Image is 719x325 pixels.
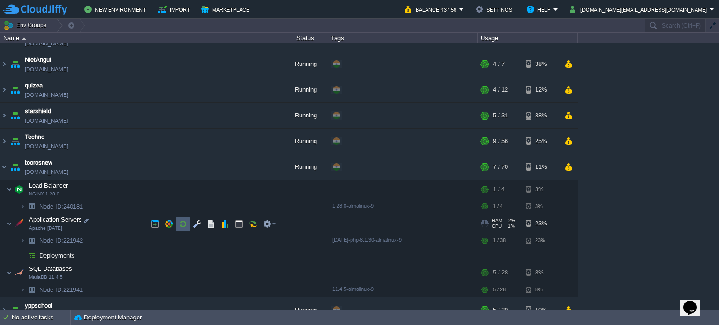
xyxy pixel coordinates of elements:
[526,181,556,200] div: 3%
[493,284,506,298] div: 5 / 28
[0,79,8,104] img: AMDAwAAAACH5BAEAAAAALAAAAAABAAEAAAICRAEAOw==
[25,201,38,215] img: AMDAwAAAACH5BAEAAAAALAAAAAABAAEAAAICRAEAOw==
[526,201,556,215] div: 3%
[25,82,43,92] a: quizea
[29,193,59,198] span: NGINX 1.28.0
[492,219,502,225] span: RAM
[3,19,50,32] button: Env Groups
[570,4,710,15] button: [DOMAIN_NAME][EMAIL_ADDRESS][DOMAIN_NAME]
[20,250,25,264] img: AMDAwAAAACH5BAEAAAAALAAAAAABAAEAAAICRAEAOw==
[12,310,70,325] div: No active tasks
[493,235,506,249] div: 1 / 38
[25,159,52,169] a: toorosnew
[7,216,12,234] img: AMDAwAAAACH5BAEAAAAALAAAAAABAAEAAAICRAEAOw==
[38,238,84,246] a: Node ID:221942
[38,238,84,246] span: 221942
[25,66,68,75] a: [DOMAIN_NAME]
[25,303,52,312] a: yppschool
[281,130,328,155] div: Running
[8,104,22,130] img: AMDAwAAAACH5BAEAAAAALAAAAAABAAEAAAICRAEAOw==
[20,284,25,298] img: AMDAwAAAACH5BAEAAAAALAAAAAABAAEAAAICRAEAOw==
[526,216,556,234] div: 23%
[25,143,68,152] a: [DOMAIN_NAME]
[332,238,402,244] span: [DATE]-php-8.1.30-almalinux-9
[8,53,22,78] img: AMDAwAAAACH5BAEAAAAALAAAAAABAAEAAAICRAEAOw==
[201,4,252,15] button: Marketplace
[25,108,51,117] a: starshield
[25,284,38,298] img: AMDAwAAAACH5BAEAAAAALAAAAAABAAEAAAICRAEAOw==
[29,276,63,282] span: MariaDB 11.4.5
[493,265,508,283] div: 5 / 28
[7,181,12,200] img: AMDAwAAAACH5BAEAAAAALAAAAAABAAEAAAICRAEAOw==
[493,79,508,104] div: 4 / 12
[74,313,142,322] button: Deployment Manager
[506,219,515,225] span: 2%
[28,217,83,225] span: Application Servers
[38,287,84,295] span: 221941
[39,288,63,295] span: Node ID:
[405,4,459,15] button: Balance ₹37.56
[493,299,508,324] div: 5 / 20
[282,33,328,43] div: Status
[13,181,26,200] img: AMDAwAAAACH5BAEAAAAALAAAAAABAAEAAAICRAEAOw==
[526,79,556,104] div: 12%
[493,201,503,215] div: 1 / 4
[39,238,63,246] span: Node ID:
[1,33,281,43] div: Name
[281,104,328,130] div: Running
[28,183,69,191] span: Load Balancer
[0,299,8,324] img: AMDAwAAAACH5BAEAAAAALAAAAAABAAEAAAICRAEAOw==
[526,265,556,283] div: 8%
[25,134,44,143] a: Techno
[0,104,8,130] img: AMDAwAAAACH5BAEAAAAALAAAAAABAAEAAAICRAEAOw==
[7,265,12,283] img: AMDAwAAAACH5BAEAAAAALAAAAAABAAEAAAICRAEAOw==
[281,53,328,78] div: Running
[493,104,508,130] div: 5 / 31
[28,267,73,274] a: SQL DatabasesMariaDB 11.4.5
[506,225,515,231] span: 1%
[493,181,505,200] div: 1 / 4
[13,216,26,234] img: AMDAwAAAACH5BAEAAAAALAAAAAABAAEAAAICRAEAOw==
[38,287,84,295] a: Node ID:221941
[28,183,69,190] a: Load BalancerNGINX 1.28.0
[39,204,63,211] span: Node ID:
[25,40,68,50] a: [DOMAIN_NAME]
[281,156,328,181] div: Running
[28,217,83,224] a: Application ServersApache [DATE]
[478,33,577,43] div: Usage
[526,104,556,130] div: 38%
[29,227,62,232] span: Apache [DATE]
[25,250,38,264] img: AMDAwAAAACH5BAEAAAAALAAAAAABAAEAAAICRAEAOw==
[281,79,328,104] div: Running
[13,265,26,283] img: AMDAwAAAACH5BAEAAAAALAAAAAABAAEAAAICRAEAOw==
[492,225,502,231] span: CPU
[38,204,84,212] a: Node ID:240181
[3,4,67,15] img: CloudJiffy
[28,266,73,274] span: SQL Databases
[38,204,84,212] span: 240181
[25,169,68,178] a: [DOMAIN_NAME]
[526,284,556,298] div: 8%
[25,117,68,127] a: [DOMAIN_NAME]
[8,156,22,181] img: AMDAwAAAACH5BAEAAAAALAAAAAABAAEAAAICRAEAOw==
[526,299,556,324] div: 10%
[8,299,22,324] img: AMDAwAAAACH5BAEAAAAALAAAAAABAAEAAAICRAEAOw==
[84,4,149,15] button: New Environment
[329,33,477,43] div: Tags
[0,130,8,155] img: AMDAwAAAACH5BAEAAAAALAAAAAABAAEAAAICRAEAOw==
[281,299,328,324] div: Running
[526,53,556,78] div: 38%
[8,130,22,155] img: AMDAwAAAACH5BAEAAAAALAAAAAABAAEAAAICRAEAOw==
[25,235,38,249] img: AMDAwAAAACH5BAEAAAAALAAAAAABAAEAAAICRAEAOw==
[493,53,505,78] div: 4 / 7
[158,4,193,15] button: Import
[8,79,22,104] img: AMDAwAAAACH5BAEAAAAALAAAAAABAAEAAAICRAEAOw==
[25,57,51,66] a: NietAngul
[20,201,25,215] img: AMDAwAAAACH5BAEAAAAALAAAAAABAAEAAAICRAEAOw==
